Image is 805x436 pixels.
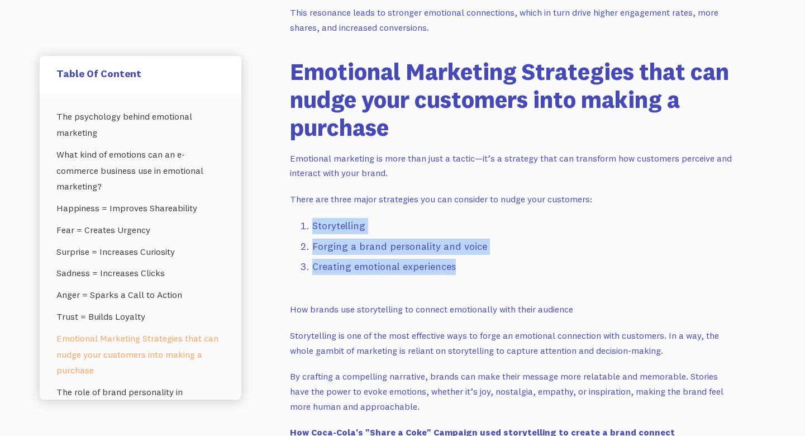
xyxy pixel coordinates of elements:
[312,259,737,275] li: Creating emotional experiences
[56,144,225,197] a: What kind of emotions can an e-commerce business use in emotional marketing?
[56,285,225,306] a: Anger = Sparks a Call to Action
[290,302,737,317] p: How brands use storytelling to connect emotionally with their audience
[290,369,737,414] p: By crafting a compelling narrative, brands can make their message more relatable and memorable. S...
[290,192,737,207] p: There are three major strategies you can consider to nudge your customers:
[56,263,225,285] a: Sadness = Increases Clicks
[290,5,737,35] p: This resonance leads to stronger emotional connections, which in turn drive higher engagement rat...
[56,197,225,219] a: Happiness = Improves Shareability
[290,151,737,181] p: Emotional marketing is more than just a tactic—it’s a strategy that can transform how customers p...
[290,328,737,358] p: Storytelling is one of the most effective ways to forge an emotional connection with customers. I...
[312,218,737,234] li: Storytelling
[56,328,225,381] a: Emotional Marketing Strategies that can nudge your customers into making a purchase
[56,382,225,420] a: The role of brand personality in establishing an emotional connection
[290,58,737,142] h2: Emotional Marketing Strategies that can nudge your customers into making a purchase
[56,241,225,263] a: Surprise = Increases Curiosity
[312,239,737,255] li: Forging a brand personality and voice
[56,67,225,80] h5: Table Of Content
[56,219,225,241] a: Fear = Creates Urgency
[56,306,225,328] a: Trust = Builds Loyalty
[56,106,225,144] a: The psychology behind emotional marketing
